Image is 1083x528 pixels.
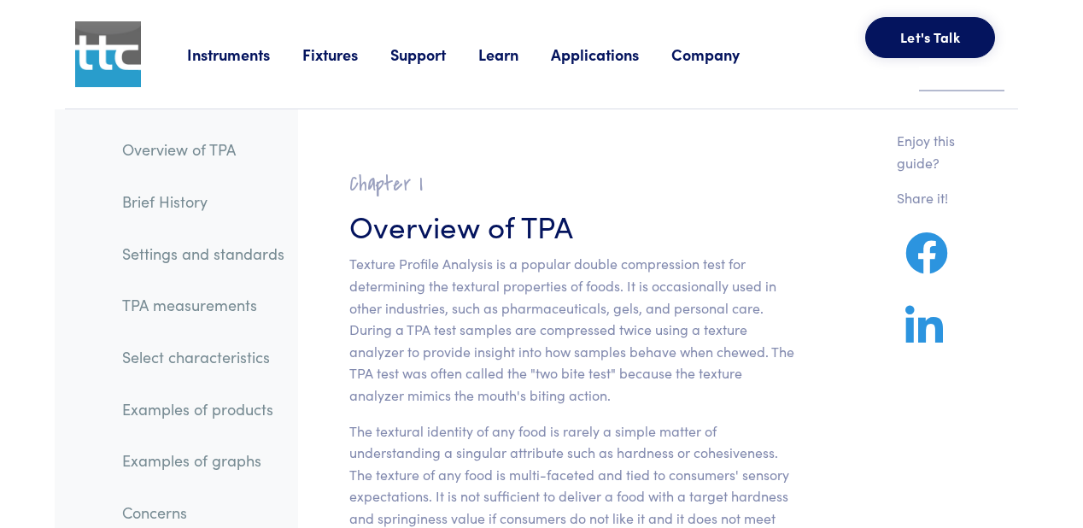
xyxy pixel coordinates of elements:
a: Brief History [108,182,298,221]
a: Examples of products [108,390,298,429]
p: Texture Profile Analysis is a popular double compression test for determining the textural proper... [349,253,794,406]
a: Applications [551,44,671,65]
a: Company [671,44,772,65]
p: Share it! [897,187,977,209]
a: TPA measurements [108,285,298,325]
a: Learn [478,44,551,65]
h2: Chapter I [349,171,794,197]
a: Fixtures [302,44,390,65]
a: Overview of TPA [108,130,298,169]
img: ttc_logo_1x1_v1.0.png [75,21,141,87]
button: Let's Talk [865,17,995,58]
a: Examples of graphs [108,441,298,480]
p: Enjoy this guide? [897,130,977,173]
a: Select characteristics [108,337,298,377]
a: Settings and standards [108,234,298,273]
a: Support [390,44,478,65]
a: Share on LinkedIn [897,326,951,347]
h3: Overview of TPA [349,204,794,246]
a: Instruments [187,44,302,65]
